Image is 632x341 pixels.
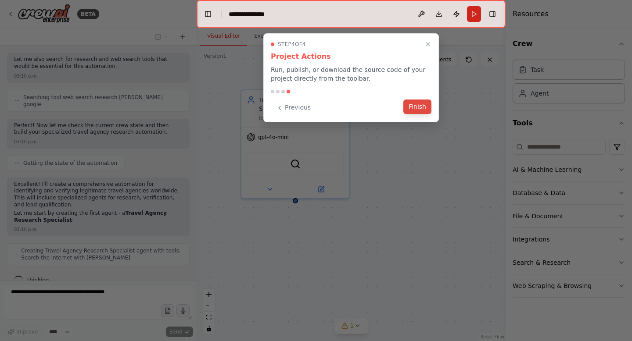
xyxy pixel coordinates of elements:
button: Previous [271,100,316,115]
button: Hide left sidebar [202,8,214,20]
button: Close walkthrough [423,39,433,50]
h3: Project Actions [271,51,431,62]
p: Run, publish, or download the source code of your project directly from the toolbar. [271,65,431,83]
span: Step 4 of 4 [278,41,306,48]
button: Finish [403,99,431,114]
